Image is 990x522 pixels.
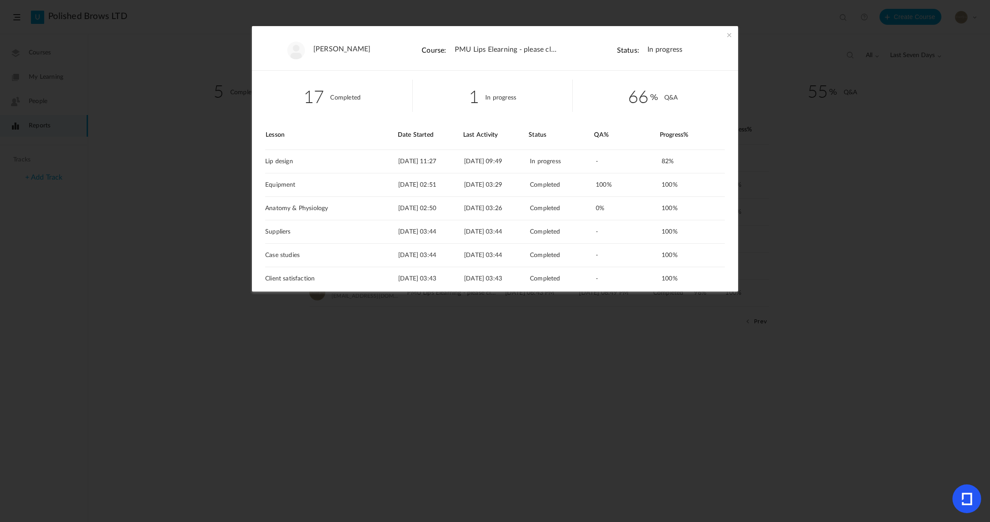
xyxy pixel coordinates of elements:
[265,275,315,283] span: Client satisfaction
[530,150,595,173] div: In progress
[464,150,529,173] div: [DATE] 09:49
[596,244,661,267] div: -
[398,150,463,173] div: [DATE] 11:27
[304,83,324,108] span: 17
[529,121,594,150] div: Status
[530,197,595,220] div: Completed
[464,244,529,267] div: [DATE] 03:44
[398,220,463,243] div: [DATE] 03:44
[596,173,661,196] div: 100%
[596,220,661,243] div: -
[628,83,658,108] span: 66
[464,197,529,220] div: [DATE] 03:26
[463,121,528,150] div: Last Activity
[530,244,595,267] div: Completed
[287,42,305,59] img: user-image.png
[530,173,595,196] div: Completed
[422,47,446,54] cite: Course:
[464,173,529,196] div: [DATE] 03:29
[398,121,463,150] div: Date Started
[647,46,682,54] span: In progress
[464,220,529,243] div: [DATE] 03:44
[469,83,479,108] span: 1
[265,158,293,165] span: Lip design
[662,271,717,287] div: 100%
[596,267,661,290] div: -
[530,220,595,243] div: Completed
[662,224,717,240] div: 100%
[485,95,516,101] cite: In progress
[265,228,291,236] span: Suppliers
[398,197,463,220] div: [DATE] 02:50
[596,150,661,173] div: -
[617,47,639,54] cite: Status:
[662,200,717,216] div: 100%
[265,252,300,259] span: Case studies
[664,95,678,101] cite: Q&A
[398,267,463,290] div: [DATE] 03:43
[594,121,659,150] div: QA%
[662,177,717,193] div: 100%
[265,205,328,212] span: Anatomy & Physiology
[662,154,717,169] div: 82%
[662,247,717,263] div: 100%
[398,173,463,196] div: [DATE] 02:51
[313,45,371,54] a: [PERSON_NAME]
[398,244,463,267] div: [DATE] 03:44
[330,95,361,101] cite: Completed
[266,121,397,150] div: Lesson
[596,197,661,220] div: 0%
[530,267,595,290] div: Completed
[265,181,296,189] span: Equipment
[464,267,529,290] div: [DATE] 03:43
[660,121,725,150] div: Progress%
[455,46,557,54] span: PMU Lips Elearning - please click on images to download if not visible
